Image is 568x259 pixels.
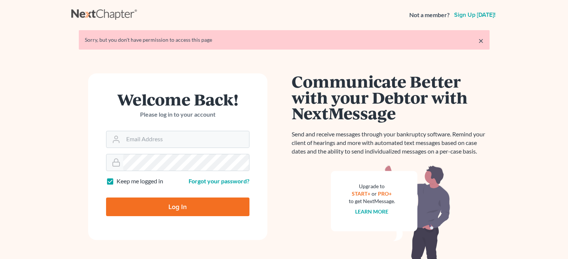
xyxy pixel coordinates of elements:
[292,73,490,121] h1: Communicate Better with your Debtor with NextMessage
[478,36,484,45] a: ×
[355,208,388,215] a: Learn more
[372,190,377,197] span: or
[349,198,395,205] div: to get NextMessage.
[292,130,490,156] p: Send and receive messages through your bankruptcy software. Remind your client of hearings and mo...
[123,131,249,148] input: Email Address
[85,36,484,44] div: Sorry, but you don't have permission to access this page
[453,12,497,18] a: Sign up [DATE]!
[189,177,249,184] a: Forgot your password?
[409,11,450,19] strong: Not a member?
[352,190,370,197] a: START+
[378,190,392,197] a: PRO+
[349,183,395,190] div: Upgrade to
[106,91,249,107] h1: Welcome Back!
[117,177,163,186] label: Keep me logged in
[106,110,249,119] p: Please log in to your account
[106,198,249,216] input: Log In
